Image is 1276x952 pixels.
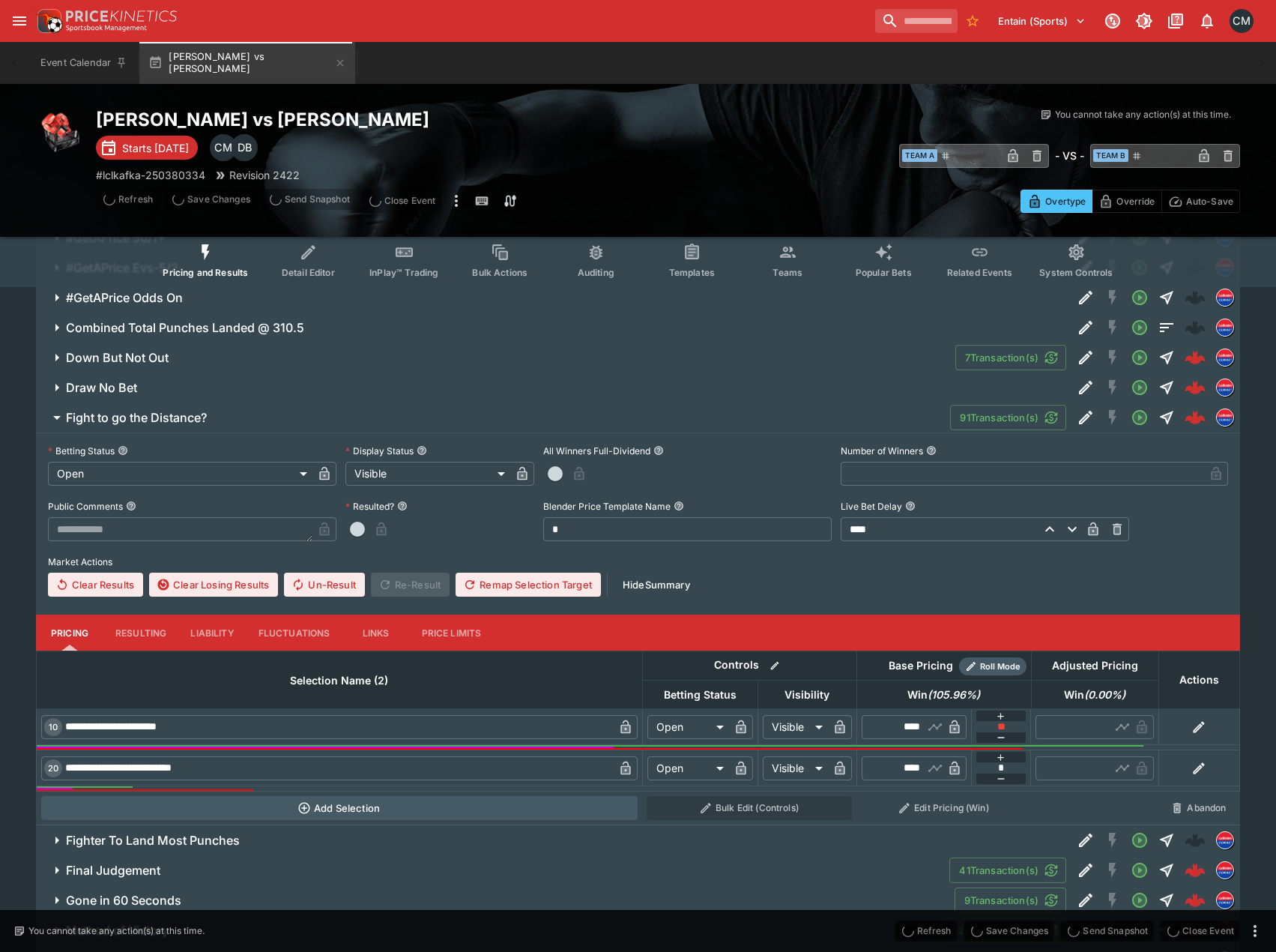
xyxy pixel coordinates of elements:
[96,108,668,131] h2: Copy To Clipboard
[66,833,240,849] h6: Fighter To Land Most Punches
[1161,190,1240,213] button: Auto-Save
[210,134,237,161] div: Cameron Matheson
[1126,857,1153,884] button: Open
[1216,349,1234,367] div: lclkafka
[1092,190,1161,213] button: Override
[1047,686,1142,704] span: Win(0.00%)
[456,573,601,597] button: Remap Selection Target
[653,445,664,456] button: All Winners Full-Dividend
[768,686,846,704] span: Visibility
[955,888,1066,913] button: 9Transaction(s)
[1116,193,1155,209] p: Override
[48,500,123,513] p: Public Comments
[772,267,802,278] span: Teams
[284,573,364,597] button: Un-Result
[1131,831,1149,849] svg: Open
[674,501,684,511] button: Blender Price Template Name
[1099,284,1126,311] button: SGM Disabled
[1217,409,1233,426] img: lclkafka
[48,462,312,486] div: Open
[66,10,177,22] img: PriceKinetics
[41,796,638,820] button: Add Selection
[36,885,955,915] button: Gone in 60 Seconds
[1194,7,1221,34] button: Notifications
[1216,289,1234,307] div: lclkafka
[928,686,980,704] em: ( 105.96 %)
[1217,379,1233,396] img: lclkafka
[447,189,465,213] button: more
[1185,890,1206,911] img: logo-cerberus--red.svg
[1131,379,1149,397] svg: Open
[36,615,103,651] button: Pricing
[1217,862,1233,879] img: lclkafka
[647,686,753,704] span: Betting Status
[642,651,856,681] th: Controls
[273,672,405,690] span: Selection Name (2)
[345,462,510,486] div: Visible
[1185,407,1206,428] img: logo-cerberus--red.svg
[1217,289,1233,306] img: lclkafka
[1153,344,1180,371] button: Straight
[765,656,784,675] button: Bulk edit
[1099,887,1126,914] button: SGM Disabled
[1217,319,1233,336] img: lclkafka
[763,715,828,739] div: Visible
[947,267,1012,278] span: Related Events
[126,501,136,511] button: Public Comments
[1045,193,1086,209] p: Overtype
[861,796,1026,820] button: Edit Pricing (Win)
[36,108,84,156] img: boxing.png
[1126,404,1153,431] button: Open
[883,657,959,675] div: Base Pricing
[66,863,160,879] h6: Final Judgement
[1216,861,1234,879] div: lclkafka
[397,501,408,511] button: Resulted?
[1039,267,1113,278] span: System Controls
[647,715,729,739] div: Open
[989,9,1095,33] button: Select Tenant
[1093,149,1128,162] span: Team B
[1072,404,1099,431] button: Edit Detail
[1131,7,1158,34] button: Toggle light/dark mode
[1180,885,1210,915] a: ddb429ff-2fa0-46c2-847a-78472aa5f185
[1021,190,1092,213] button: Overtype
[66,380,137,396] h6: Draw No Bet
[229,167,300,183] p: Revision 2422
[1185,347,1206,368] div: 0bef176e-f2d2-4904-a9d5-0e752c36bbde
[96,167,205,183] p: Copy To Clipboard
[66,25,147,31] img: Sportsbook Management
[949,858,1066,883] button: 41Transaction(s)
[950,405,1066,430] button: 91Transaction(s)
[1099,344,1126,371] button: SGM Disabled
[1185,377,1206,398] div: 7683403c-6639-4573-878f-25bf21cabd26
[66,410,207,426] h6: Fight to go the Distance?
[1217,349,1233,366] img: lclkafka
[1216,319,1234,337] div: lclkafka
[1131,861,1149,879] svg: Open
[371,573,450,597] span: Re-Result
[1072,344,1099,371] button: Edit Detail
[1153,404,1180,431] button: Straight
[1162,7,1189,34] button: Documentation
[149,573,278,597] button: Clear Losing Results
[1153,857,1180,884] button: Straight
[1021,190,1240,213] div: Start From
[1225,4,1258,37] button: Cameron Matheson
[1153,314,1180,341] button: Totals
[369,267,438,278] span: InPlay™ Trading
[6,7,33,34] button: open drawer
[1216,409,1234,427] div: lclkafka
[1180,373,1210,403] a: 7683403c-6639-4573-878f-25bf21cabd26
[1216,891,1234,909] div: lclkafka
[36,343,955,373] button: Down But Not Out
[955,345,1066,370] button: 7Transaction(s)
[28,924,205,938] p: You cannot take any action(s) at this time.
[472,267,527,278] span: Bulk Actions
[345,500,394,513] p: Resulted?
[247,615,342,651] button: Fluctuations
[1055,108,1231,121] p: You cannot take any action(s) at this time.
[1217,832,1233,849] img: lclkafka
[1072,314,1099,341] button: Edit Detail
[1031,651,1158,681] th: Adjusted Pricing
[891,686,997,704] span: Win(105.96%)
